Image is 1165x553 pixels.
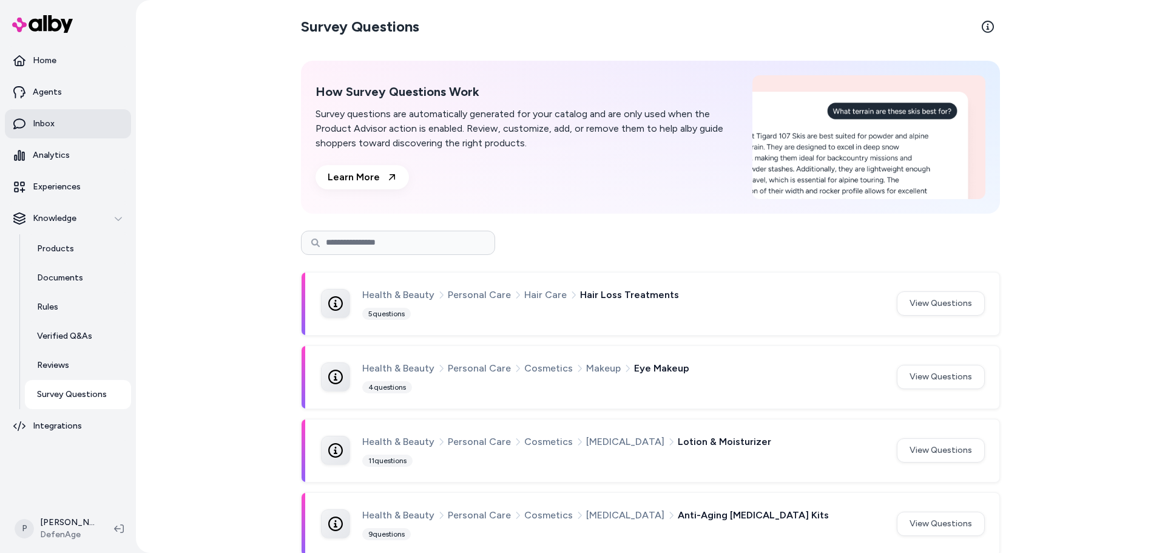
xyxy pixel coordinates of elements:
span: DefenAge [40,529,95,541]
button: View Questions [897,438,985,463]
span: Cosmetics [524,434,573,450]
a: Integrations [5,412,131,441]
div: 9 questions [362,528,411,540]
span: Hair Care [524,287,567,303]
span: Anti-Aging [MEDICAL_DATA] Kits [678,507,829,523]
p: Analytics [33,149,70,161]
p: Survey Questions [37,388,107,401]
a: Documents [25,263,131,293]
button: View Questions [897,365,985,389]
div: 4 questions [362,381,412,393]
span: Health & Beauty [362,434,434,450]
p: [PERSON_NAME] [40,517,95,529]
a: Rules [25,293,131,322]
p: Products [37,243,74,255]
p: Survey questions are automatically generated for your catalog and are only used when the Product ... [316,107,738,151]
button: View Questions [897,291,985,316]
span: Makeup [586,361,621,376]
span: Health & Beauty [362,507,434,523]
a: Verified Q&As [25,322,131,351]
a: Reviews [25,351,131,380]
a: Agents [5,78,131,107]
span: P [15,519,34,538]
p: Experiences [33,181,81,193]
span: Personal Care [448,287,511,303]
p: Inbox [33,118,55,130]
a: Inbox [5,109,131,138]
p: Integrations [33,420,82,432]
a: Home [5,46,131,75]
span: Health & Beauty [362,361,434,376]
p: Verified Q&As [37,330,92,342]
p: Rules [37,301,58,313]
a: Experiences [5,172,131,202]
span: Lotion & Moisturizer [678,434,771,450]
span: [MEDICAL_DATA] [586,434,664,450]
span: Personal Care [448,434,511,450]
div: 11 questions [362,455,413,467]
div: 5 questions [362,308,411,320]
span: Personal Care [448,361,511,376]
button: Knowledge [5,204,131,233]
a: Products [25,234,131,263]
a: Analytics [5,141,131,170]
span: Cosmetics [524,507,573,523]
span: Health & Beauty [362,287,434,303]
a: Survey Questions [25,380,131,409]
p: Reviews [37,359,69,371]
h2: How Survey Questions Work [316,84,738,100]
button: P[PERSON_NAME]DefenAge [7,509,104,548]
span: Cosmetics [524,361,573,376]
img: alby Logo [12,15,73,33]
button: View Questions [897,512,985,536]
p: Home [33,55,56,67]
span: Hair Loss Treatments [580,287,679,303]
img: How Survey Questions Work [752,75,985,199]
a: Learn More [316,165,409,189]
p: Documents [37,272,83,284]
p: Knowledge [33,212,76,225]
span: Personal Care [448,507,511,523]
span: [MEDICAL_DATA] [586,507,664,523]
span: Eye Makeup [634,361,689,376]
p: Agents [33,86,62,98]
h2: Survey Questions [301,17,419,36]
